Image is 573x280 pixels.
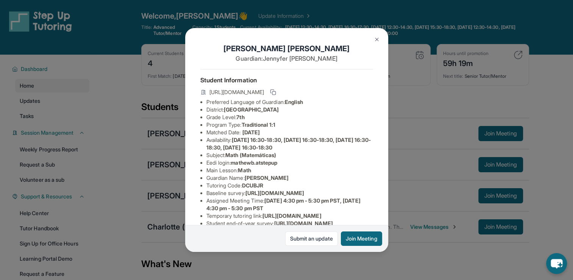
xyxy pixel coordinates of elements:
[206,220,373,227] li: Student end-of-year survey :
[206,151,373,159] li: Subject :
[206,113,373,121] li: Grade Level:
[241,121,275,128] span: Traditional 1:1
[206,212,373,220] li: Temporary tutoring link :
[209,88,264,96] span: [URL][DOMAIN_NAME]
[245,175,289,181] span: [PERSON_NAME]
[200,76,373,85] h4: Student Information
[206,197,361,211] span: [DATE] 4:30 pm - 5:30 pm PST, [DATE] 4:30 pm - 5:30 pm PST
[238,167,251,173] span: Math
[341,231,382,246] button: Join Meeting
[200,54,373,63] p: Guardian: Jennyfer [PERSON_NAME]
[242,182,263,189] span: DCUBJR
[206,136,373,151] li: Availability:
[206,197,373,212] li: Assigned Meeting Time :
[206,106,373,113] li: District:
[206,174,373,182] li: Guardian Name :
[245,190,304,196] span: [URL][DOMAIN_NAME]
[200,43,373,54] h1: [PERSON_NAME] [PERSON_NAME]
[206,189,373,197] li: Baseline survey :
[231,159,277,166] span: mathewb.atstepup
[206,121,373,129] li: Program Type:
[546,253,567,274] button: chat-button
[274,220,333,227] span: [URL][DOMAIN_NAME]
[242,129,260,135] span: [DATE]
[262,212,321,219] span: [URL][DOMAIN_NAME]
[206,182,373,189] li: Tutoring Code :
[206,159,373,167] li: Eedi login :
[206,167,373,174] li: Main Lesson :
[236,114,244,120] span: 7th
[374,36,380,42] img: Close Icon
[269,88,278,97] button: Copy link
[285,231,338,246] a: Submit an update
[224,106,279,113] span: [GEOGRAPHIC_DATA]
[206,129,373,136] li: Matched Date:
[225,152,276,158] span: Math (Matemáticas)
[206,137,371,151] span: [DATE] 16:30-18:30, [DATE] 16:30-18:30, [DATE] 16:30-18:30, [DATE] 16:30-18:30
[206,98,373,106] li: Preferred Language of Guardian:
[285,99,303,105] span: English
